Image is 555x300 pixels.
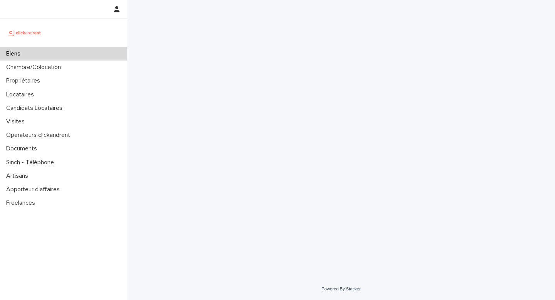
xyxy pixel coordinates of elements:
a: Powered By Stacker [321,287,360,291]
p: Propriétaires [3,77,46,84]
p: Documents [3,145,43,152]
p: Artisans [3,172,34,180]
p: Operateurs clickandrent [3,131,76,139]
p: Biens [3,50,27,57]
p: Visites [3,118,31,125]
p: Sinch - Téléphone [3,159,60,166]
p: Apporteur d'affaires [3,186,66,193]
img: UCB0brd3T0yccxBKYDjQ [6,25,44,40]
p: Freelances [3,199,41,207]
p: Locataires [3,91,40,98]
p: Candidats Locataires [3,104,69,112]
p: Chambre/Colocation [3,64,67,71]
